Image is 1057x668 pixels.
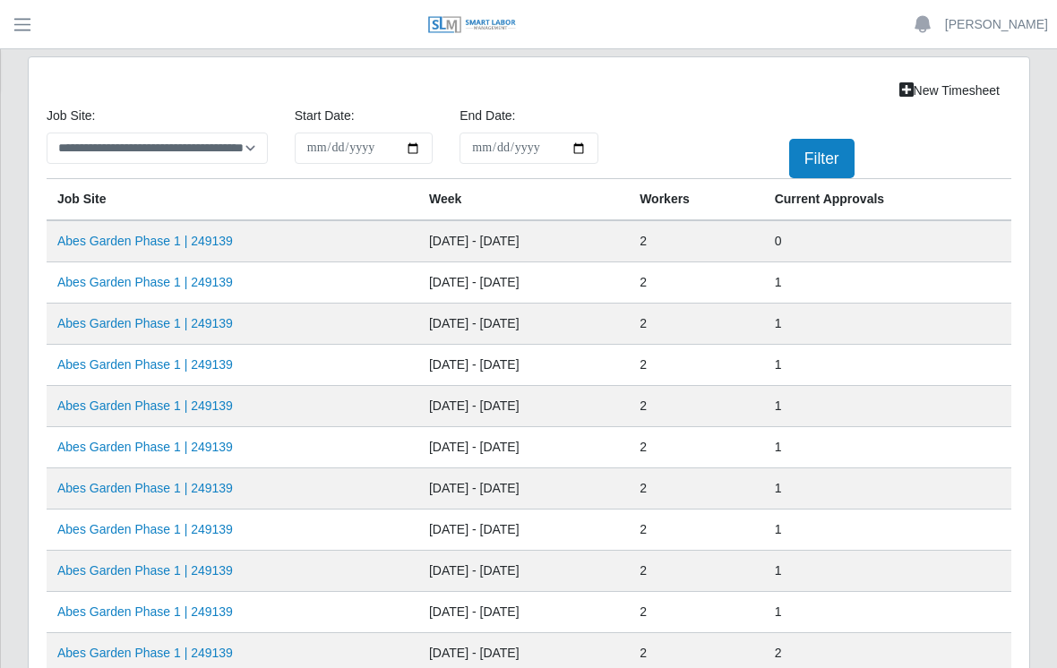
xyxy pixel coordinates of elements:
td: [DATE] - [DATE] [418,304,629,345]
button: Filter [789,139,855,178]
td: 1 [764,551,1011,592]
a: Abes Garden Phase 1 | 249139 [57,357,233,372]
td: 2 [629,262,764,304]
td: 2 [629,427,764,468]
td: 2 [629,345,764,386]
td: 1 [764,386,1011,427]
a: Abes Garden Phase 1 | 249139 [57,481,233,495]
td: 0 [764,220,1011,262]
a: Abes Garden Phase 1 | 249139 [57,398,233,413]
td: [DATE] - [DATE] [418,510,629,551]
td: 1 [764,468,1011,510]
td: [DATE] - [DATE] [418,551,629,592]
th: Week [418,179,629,221]
a: Abes Garden Phase 1 | 249139 [57,440,233,454]
th: job site [47,179,418,221]
a: Abes Garden Phase 1 | 249139 [57,522,233,536]
a: Abes Garden Phase 1 | 249139 [57,604,233,619]
td: [DATE] - [DATE] [418,427,629,468]
td: 1 [764,592,1011,633]
td: 1 [764,304,1011,345]
a: Abes Garden Phase 1 | 249139 [57,563,233,578]
label: job site: [47,107,95,125]
td: [DATE] - [DATE] [418,220,629,262]
td: [DATE] - [DATE] [418,386,629,427]
td: 2 [629,386,764,427]
td: [DATE] - [DATE] [418,262,629,304]
td: [DATE] - [DATE] [418,468,629,510]
a: New Timesheet [888,75,1011,107]
td: 2 [629,468,764,510]
td: 2 [629,510,764,551]
td: [DATE] - [DATE] [418,345,629,386]
label: End Date: [460,107,515,125]
a: [PERSON_NAME] [945,15,1048,34]
td: [DATE] - [DATE] [418,592,629,633]
td: 2 [629,220,764,262]
th: Current Approvals [764,179,1011,221]
td: 1 [764,345,1011,386]
td: 1 [764,427,1011,468]
td: 1 [764,262,1011,304]
td: 2 [629,304,764,345]
th: Workers [629,179,764,221]
td: 1 [764,510,1011,551]
a: Abes Garden Phase 1 | 249139 [57,316,233,330]
img: SLM Logo [427,15,517,35]
a: Abes Garden Phase 1 | 249139 [57,646,233,660]
a: Abes Garden Phase 1 | 249139 [57,234,233,248]
td: 2 [629,592,764,633]
a: Abes Garden Phase 1 | 249139 [57,275,233,289]
label: Start Date: [295,107,355,125]
td: 2 [629,551,764,592]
